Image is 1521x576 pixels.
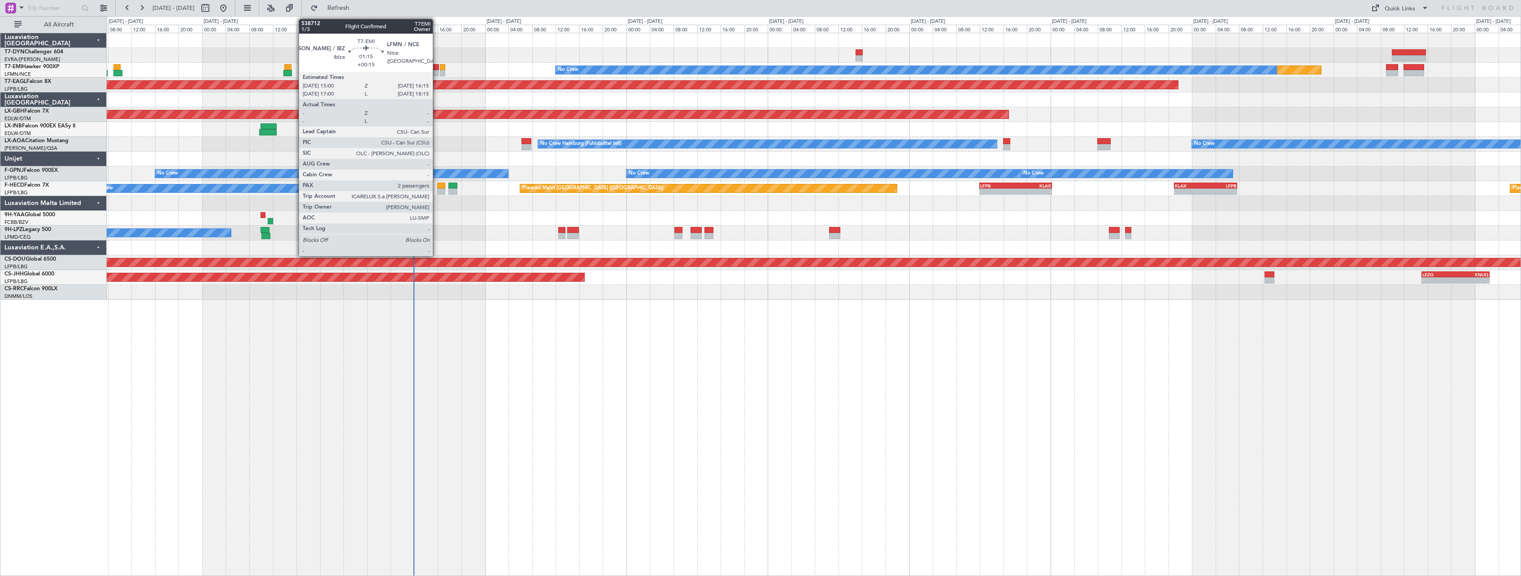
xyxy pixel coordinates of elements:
[4,286,24,292] span: CS-RRC
[320,25,344,33] div: 20:00
[4,115,31,122] a: EDLW/DTM
[1052,18,1086,26] div: [DATE] - [DATE]
[911,18,945,26] div: [DATE] - [DATE]
[152,4,195,12] span: [DATE] - [DATE]
[558,63,578,77] div: No Crew
[4,212,55,218] a: 9H-YAAGlobal 5000
[4,130,31,137] a: EDLW/DTM
[1428,25,1451,33] div: 16:00
[1310,25,1334,33] div: 20:00
[4,123,75,129] a: LX-INBFalcon 900EX EASy II
[1023,167,1044,180] div: No Crew
[1205,183,1236,188] div: LFPB
[1175,183,1205,188] div: KLAX
[4,271,24,277] span: CS-JHH
[1074,25,1098,33] div: 04:00
[1422,272,1456,277] div: LEZG
[674,25,697,33] div: 08:00
[1404,25,1428,33] div: 12:00
[1456,272,1489,277] div: KNUQ
[4,109,49,114] a: LX-GBHFalcon 7X
[204,18,238,26] div: [DATE] - [DATE]
[4,183,49,188] a: F-HECDFalcon 7X
[1263,25,1286,33] div: 12:00
[4,257,26,262] span: CS-DOU
[1027,25,1051,33] div: 20:00
[438,25,461,33] div: 16:00
[1169,25,1192,33] div: 20:00
[4,64,59,70] a: T7-EMIHawker 900XP
[1239,25,1263,33] div: 08:00
[1192,25,1216,33] div: 00:00
[4,79,26,84] span: T7-EAGL
[4,263,28,270] a: LFPB/LBG
[414,25,438,33] div: 12:00
[556,25,579,33] div: 12:00
[1476,18,1511,26] div: [DATE] - [DATE]
[1381,25,1404,33] div: 08:00
[1216,25,1239,33] div: 04:00
[1456,278,1489,283] div: -
[226,25,249,33] div: 04:00
[1475,25,1499,33] div: 00:00
[487,18,521,26] div: [DATE] - [DATE]
[4,71,31,78] a: LFMN/NCE
[629,167,649,180] div: No Crew
[4,49,25,55] span: T7-DYN
[4,286,57,292] a: CS-RRCFalcon 900LX
[1357,25,1381,33] div: 04:00
[4,189,28,196] a: LFPB/LBG
[980,183,1016,188] div: LFPB
[1451,25,1475,33] div: 20:00
[249,25,273,33] div: 08:00
[4,64,22,70] span: T7-EMI
[1335,18,1369,26] div: [DATE] - [DATE]
[4,183,24,188] span: F-HECD
[980,189,1016,194] div: -
[108,25,132,33] div: 08:00
[4,145,57,152] a: [PERSON_NAME]/QSA
[4,49,63,55] a: T7-DYNChallenger 604
[603,25,626,33] div: 20:00
[273,25,297,33] div: 12:00
[461,25,485,33] div: 20:00
[1334,25,1357,33] div: 00:00
[4,257,56,262] a: CS-DOUGlobal 6500
[1016,183,1051,188] div: KLAX
[10,17,97,32] button: All Aircraft
[131,25,155,33] div: 12:00
[4,212,25,218] span: 9H-YAA
[980,25,1004,33] div: 12:00
[4,56,60,63] a: EVRA/[PERSON_NAME]
[4,234,30,240] a: LFMD/CEQ
[345,18,379,26] div: [DATE] - [DATE]
[697,25,721,33] div: 12:00
[721,25,744,33] div: 16:00
[202,25,226,33] div: 00:00
[4,168,24,173] span: F-GPNJ
[4,138,25,144] span: LX-AOA
[508,25,532,33] div: 04:00
[4,109,24,114] span: LX-GBH
[343,25,367,33] div: 00:00
[4,86,28,92] a: LFPB/LBG
[178,25,202,33] div: 20:00
[815,25,839,33] div: 08:00
[839,25,862,33] div: 12:00
[4,138,69,144] a: LX-AOACitation Mustang
[626,25,650,33] div: 00:00
[1193,18,1228,26] div: [DATE] - [DATE]
[4,219,28,226] a: FCBB/BZV
[1098,25,1121,33] div: 08:00
[1286,25,1310,33] div: 16:00
[1145,25,1169,33] div: 16:00
[27,1,79,15] input: Trip Number
[1367,1,1433,15] button: Quick Links
[4,227,22,232] span: 9H-LPZ
[933,25,956,33] div: 04:00
[4,278,28,285] a: LFPB/LBG
[367,25,391,33] div: 04:00
[1422,278,1456,283] div: -
[109,18,143,26] div: [DATE] - [DATE]
[4,175,28,181] a: LFPB/LBG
